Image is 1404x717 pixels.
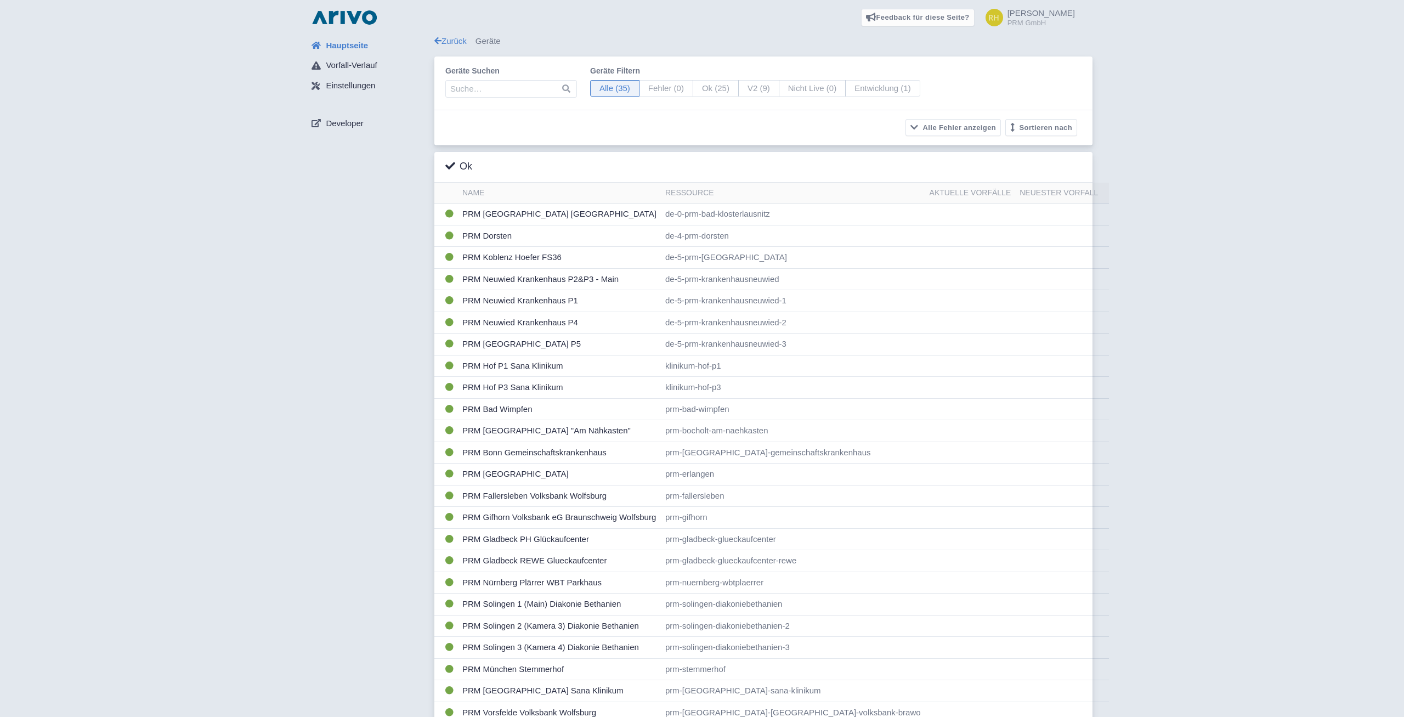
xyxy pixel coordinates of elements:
[661,442,925,464] td: prm-[GEOGRAPHIC_DATA]-gemeinschaftskrankenhaus
[309,9,380,26] img: logo
[1005,119,1077,136] button: Sortieren nach
[1007,8,1075,18] span: [PERSON_NAME]
[661,485,925,507] td: prm-fallersleben
[458,615,661,637] td: PRM Solingen 2 (Kamera 3) Diakonie Bethanien
[661,550,925,572] td: prm-gladbeck-glueckaufcenter-rewe
[458,637,661,659] td: PRM Solingen 3 (Kamera 4) Diakonie Bethanien
[458,183,661,204] th: Name
[434,36,467,46] a: Zurück
[693,80,739,97] span: Ok (25)
[1007,19,1075,26] small: PRM GmbH
[639,80,693,97] span: Fehler (0)
[458,290,661,312] td: PRM Neuwied Krankenhaus P1
[458,572,661,594] td: PRM Nürnberg Plärrer WBT Parkhaus
[590,80,639,97] span: Alle (35)
[434,35,1092,48] div: Geräte
[458,658,661,680] td: PRM München Stemmerhof
[326,59,377,72] span: Vorfall-Verlauf
[458,485,661,507] td: PRM Fallersleben Volksbank Wolfsburg
[458,550,661,572] td: PRM Gladbeck REWE Glueckaufcenter
[458,507,661,529] td: PRM Gifhorn Volksbank eG Braunschweig Wolfsburg
[458,420,661,442] td: PRM [GEOGRAPHIC_DATA] "Am Nähkasten"
[458,204,661,225] td: PRM [GEOGRAPHIC_DATA] [GEOGRAPHIC_DATA]
[661,312,925,334] td: de-5-prm-krankenhausneuwied-2
[590,65,920,77] label: Geräte filtern
[661,268,925,290] td: de-5-prm-krankenhausneuwied
[303,76,434,97] a: Einstellungen
[979,9,1075,26] a: [PERSON_NAME] PRM GmbH
[661,615,925,637] td: prm-solingen-diakoniebethanien-2
[458,225,661,247] td: PRM Dorsten
[845,80,920,97] span: Entwicklung (1)
[445,80,577,98] input: Suche…
[303,113,434,134] a: Developer
[458,247,661,269] td: PRM Koblenz Hoefer FS36
[905,119,1001,136] button: Alle Fehler anzeigen
[326,39,368,52] span: Hauptseite
[445,161,472,173] h3: Ok
[458,312,661,334] td: PRM Neuwied Krankenhaus P4
[458,334,661,355] td: PRM [GEOGRAPHIC_DATA] P5
[661,247,925,269] td: de-5-prm-[GEOGRAPHIC_DATA]
[661,658,925,680] td: prm-stemmerhof
[458,464,661,485] td: PRM [GEOGRAPHIC_DATA]
[458,355,661,377] td: PRM Hof P1 Sana Klinikum
[861,9,975,26] a: Feedback für diese Seite?
[661,204,925,225] td: de-0-prm-bad-klosterlausnitz
[458,268,661,290] td: PRM Neuwied Krankenhaus P2&P3 - Main
[661,528,925,550] td: prm-gladbeck-glueckaufcenter
[458,398,661,420] td: PRM Bad Wimpfen
[661,507,925,529] td: prm-gifhorn
[661,572,925,594] td: prm-nuernberg-wbtplaerrer
[661,183,925,204] th: Ressource
[738,80,779,97] span: V2 (9)
[661,290,925,312] td: de-5-prm-krankenhausneuwied-1
[661,680,925,702] td: prm-[GEOGRAPHIC_DATA]-sana-klinikum
[779,80,846,97] span: Nicht Live (0)
[458,680,661,702] td: PRM [GEOGRAPHIC_DATA] Sana Klinikum
[458,377,661,399] td: PRM Hof P3 Sana Klinikum
[326,117,363,130] span: Developer
[661,355,925,377] td: klinikum-hof-p1
[661,637,925,659] td: prm-solingen-diakoniebethanien-3
[661,594,925,616] td: prm-solingen-diakoniebethanien
[661,398,925,420] td: prm-bad-wimpfen
[1015,183,1109,204] th: Neuester Vorfall
[303,35,434,56] a: Hauptseite
[303,55,434,76] a: Vorfall-Verlauf
[458,594,661,616] td: PRM Solingen 1 (Main) Diakonie Bethanien
[445,65,577,77] label: Geräte suchen
[326,80,375,92] span: Einstellungen
[661,464,925,485] td: prm-erlangen
[458,528,661,550] td: PRM Gladbeck PH Glückaufcenter
[925,183,1016,204] th: Aktuelle Vorfälle
[661,377,925,399] td: klinikum-hof-p3
[661,420,925,442] td: prm-bocholt-am-naehkasten
[458,442,661,464] td: PRM Bonn Gemeinschaftskrankenhaus
[661,334,925,355] td: de-5-prm-krankenhausneuwied-3
[661,225,925,247] td: de-4-prm-dorsten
